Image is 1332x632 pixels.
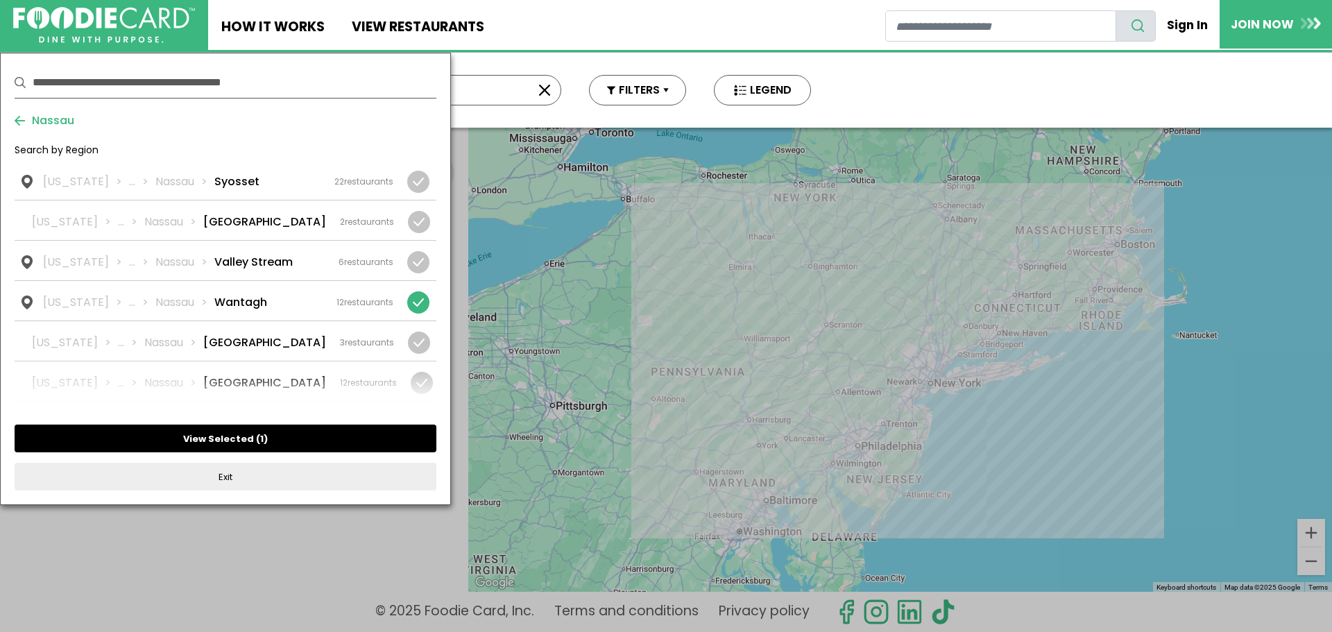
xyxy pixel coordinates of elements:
div: restaurants [340,336,394,349]
li: ... [118,214,144,230]
div: restaurants [334,176,393,188]
li: ... [129,173,155,190]
span: 6 [339,256,344,268]
span: 3 [340,336,345,348]
div: restaurants [336,296,393,309]
li: [GEOGRAPHIC_DATA] [203,214,326,230]
a: Sign In [1156,10,1220,40]
a: [US_STATE] ... Nassau [GEOGRAPHIC_DATA] 3restaurants [15,321,436,361]
li: ... [129,294,155,311]
div: restaurants [339,256,393,268]
li: Nassau [144,334,203,351]
li: Valley Stream [214,254,293,271]
span: 22 [334,176,344,187]
span: Nassau [25,112,74,129]
li: [US_STATE] [43,254,129,271]
li: ... [118,334,144,351]
img: FoodieCard; Eat, Drink, Save, Donate [13,7,195,44]
li: ... [129,254,155,271]
button: FILTERS [589,75,686,105]
span: 2 [340,216,345,228]
a: [US_STATE] ... Nassau Wantagh 12restaurants [15,281,436,321]
li: [US_STATE] [32,375,118,391]
a: [US_STATE] ... Nassau Valley Stream 6restaurants [15,241,436,280]
button: LEGEND [714,75,811,105]
li: [US_STATE] [32,334,118,351]
span: 12 [340,377,348,388]
button: View Selected (1) [15,425,436,452]
li: Nassau [155,254,214,271]
li: Nassau [155,294,214,311]
span: 12 [336,296,344,308]
div: restaurants [340,377,397,389]
li: Syosset [214,173,259,190]
li: [US_STATE] [32,214,118,230]
a: [US_STATE] ... Nassau [GEOGRAPHIC_DATA] 12restaurants [15,361,436,401]
a: [US_STATE] ... Nassau Syosset 22restaurants [15,160,436,200]
button: Exit [15,463,436,490]
a: [US_STATE] ... Nassau [PERSON_NAME][GEOGRAPHIC_DATA] 1restaurants [15,402,436,452]
input: restaurant search [885,10,1116,42]
div: restaurants [340,216,394,228]
li: [US_STATE] [43,173,129,190]
a: [US_STATE] ... Nassau [GEOGRAPHIC_DATA] 2restaurants [15,200,436,240]
li: [US_STATE] [43,294,129,311]
li: [GEOGRAPHIC_DATA] [203,375,326,391]
div: Search by Region [15,143,436,168]
li: Nassau [155,173,214,190]
span: 1 [260,432,264,445]
li: Wantagh [214,294,267,311]
button: search [1116,10,1156,42]
button: Nassau [15,112,74,129]
li: [GEOGRAPHIC_DATA] [203,334,326,351]
li: Nassau [144,375,203,391]
li: ... [118,375,144,391]
li: Nassau [144,214,203,230]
